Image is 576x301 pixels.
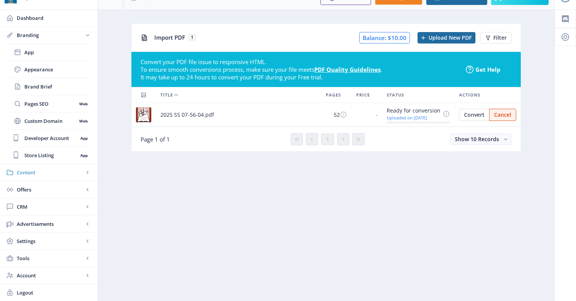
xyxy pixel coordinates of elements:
span: Actions [459,90,480,100]
button: Cancel [489,109,516,121]
span: Cancel [494,112,511,118]
a: Brand Brief [8,78,90,95]
nb-badge: Web [77,117,90,125]
span: Pages [326,90,341,100]
span: Branding [17,31,84,39]
span: Import PDF [154,34,185,41]
span: CRM [17,203,84,211]
nb-badge: App [78,134,90,142]
span: 1 [188,34,196,41]
button: Upload New PDF [418,32,475,43]
a: Custom DomainWeb [8,113,90,129]
span: Custom Domain [24,117,77,125]
a: Developer AccountApp [8,130,90,146]
span: Upload New PDF [429,35,472,41]
a: Get Help [466,66,512,73]
div: To ensure smooth conversions process, make sure your file meets . [141,66,460,73]
a: Edit page [459,110,489,118]
div: Convert your PDF file issue to responsive HTML. [141,58,460,66]
button: Convert [459,109,489,121]
span: Pages SEO [24,100,77,108]
span: Developer Account [24,134,78,142]
a: Pages SEOWeb [8,95,90,112]
span: 1 [326,136,329,142]
img: c3f83146-7d08-4fea-974f-f8039c7fd469.jpg [136,107,151,122]
span: Advertisements [17,220,84,228]
span: Convert [464,112,485,118]
button: Filter [480,32,512,43]
span: Settings [17,237,84,245]
span: Show 10 Records [455,135,499,143]
span: Balance: $10.00 [359,32,410,43]
span: Account [17,272,84,279]
a: App [8,44,90,61]
button: Show 10 Records [450,134,512,145]
a: Appearance [8,61,90,78]
span: 2025 SS 07-56-04.pdf [160,110,214,119]
span: Logout [17,289,91,296]
a: Store ListingApp [8,147,90,164]
span: App [24,48,90,56]
span: Offers [17,186,84,193]
span: Price [356,90,370,100]
span: Page 1 of 1 [141,135,170,143]
div: It may take up to 24 hours to convert your PDF during your Free trial. [141,73,460,81]
nb-badge: Web [77,100,90,108]
span: Store Listing [24,151,78,159]
span: Content [17,169,84,176]
span: Appearance [24,66,90,73]
button: 1 [321,134,334,145]
div: Ready for conversion [387,106,440,115]
span: Brand Brief [24,83,90,90]
span: - [376,111,378,118]
span: Tools [17,254,84,262]
span: Title [160,90,173,100]
span: Status [387,90,404,100]
span: Dashboard [17,14,91,22]
div: Uploaded on [DATE] [387,115,440,120]
nb-badge: App [78,151,90,159]
a: Edit page [489,110,516,118]
div: 52 [326,110,347,119]
a: PDF Quality Guidelines [314,66,381,73]
span: Filter [493,35,507,41]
